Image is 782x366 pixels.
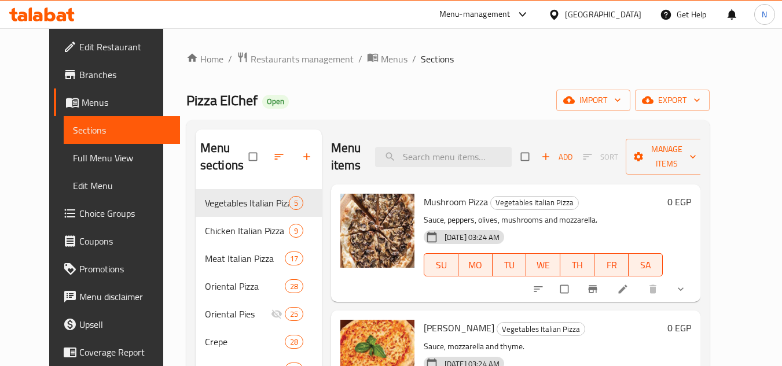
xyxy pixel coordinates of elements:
div: Meat Italian Pizza17 [196,245,322,272]
span: Select all sections [242,146,266,168]
span: Menus [82,95,171,109]
div: [GEOGRAPHIC_DATA] [565,8,641,21]
nav: breadcrumb [186,51,710,66]
span: N [762,8,767,21]
span: Select section [514,146,538,168]
a: Coverage Report [54,338,180,366]
span: Promotions [79,262,171,276]
span: Pizza ElChef [186,87,258,113]
span: MO [463,257,488,273]
h6: 0 EGP [667,194,691,210]
h6: 0 EGP [667,320,691,336]
span: Add [541,150,572,164]
a: Menus [367,51,407,66]
span: 25 [285,309,303,320]
span: SU [429,257,454,273]
button: WE [526,253,560,276]
button: TU [493,253,527,276]
span: Chicken Italian Pizza [205,224,289,238]
span: Menus [381,52,407,66]
div: items [285,335,303,349]
span: Oriental Pizza [205,279,285,293]
span: SA [633,257,658,273]
h2: Menu sections [200,139,249,174]
button: FR [594,253,629,276]
span: FR [599,257,624,273]
p: Sauce, mozzarella and thyme. [424,339,663,354]
div: items [285,252,303,265]
a: Full Menu View [64,144,180,172]
span: Select section first [575,148,626,166]
span: [PERSON_NAME] [424,319,494,337]
span: Manage items [635,142,699,171]
button: show more [668,276,696,302]
div: items [289,224,303,238]
span: 5 [289,198,303,209]
div: Menu-management [439,8,511,21]
a: Promotions [54,255,180,283]
span: Restaurants management [251,52,354,66]
span: Select to update [553,278,578,300]
svg: Inactive section [271,308,282,320]
span: Coverage Report [79,345,171,359]
div: items [289,196,303,210]
input: search [375,147,512,167]
span: Edit Menu [73,179,171,193]
li: / [412,52,416,66]
span: Upsell [79,317,171,331]
span: Full Menu View [73,151,171,165]
div: Oriental Pies25 [196,300,322,328]
img: Mushroom Pizza [340,194,414,268]
a: Home [186,52,223,66]
div: Vegetables Italian Pizza [490,196,579,210]
div: Vegetables Italian Pizza5 [196,189,322,217]
button: Add section [294,144,322,169]
span: Sort sections [266,144,294,169]
span: Vegetables Italian Pizza [497,323,585,336]
div: Crepe28 [196,328,322,356]
span: Oriental Pies [205,307,271,321]
button: Branch-specific-item [580,276,608,302]
span: Menu disclaimer [79,290,171,304]
span: 28 [285,281,303,292]
a: Menus [54,88,180,116]
div: items [285,279,303,293]
button: import [556,90,630,111]
span: 9 [289,225,303,236]
div: Chicken Italian Pizza9 [196,217,322,245]
span: Add item [538,148,575,166]
h2: Menu items [331,139,361,174]
span: Edit Restaurant [79,40,171,54]
button: SU [424,253,458,276]
a: Coupons [54,227,180,255]
span: export [644,93,700,108]
span: TH [565,257,590,273]
a: Edit menu item [617,283,631,295]
div: Oriental Pizza28 [196,272,322,300]
span: Vegetables Italian Pizza [205,196,289,210]
span: 17 [285,253,303,264]
span: Sections [73,123,171,137]
a: Branches [54,61,180,88]
button: sort-choices [526,276,553,302]
button: export [635,90,710,111]
span: Sections [421,52,454,66]
span: Crepe [205,335,285,349]
button: delete [640,276,668,302]
span: import [566,93,621,108]
div: Open [262,95,289,109]
li: / [228,52,232,66]
svg: Show Choices [675,283,686,295]
span: Coupons [79,234,171,248]
div: items [285,307,303,321]
span: Choice Groups [79,206,171,220]
button: TH [560,253,594,276]
span: Vegetables Italian Pizza [491,196,578,209]
button: MO [458,253,493,276]
span: Open [262,97,289,106]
